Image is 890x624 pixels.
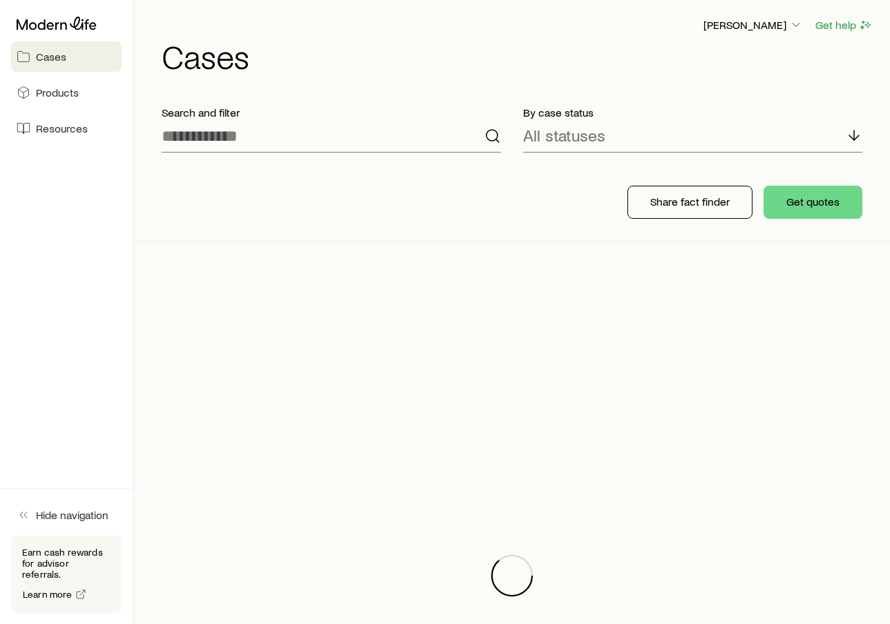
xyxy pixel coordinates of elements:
span: Hide navigation [36,508,108,522]
a: Cases [11,41,122,72]
span: Learn more [23,589,73,599]
button: [PERSON_NAME] [703,17,804,34]
button: Get quotes [764,186,862,219]
div: Earn cash rewards for advisor referrals.Learn more [11,536,122,613]
p: [PERSON_NAME] [703,18,803,32]
a: Products [11,77,122,108]
span: Products [36,86,79,99]
button: Hide navigation [11,500,122,530]
a: Resources [11,113,122,144]
p: By case status [523,106,862,119]
p: All statuses [523,126,605,145]
p: Search and filter [162,106,501,119]
p: Share fact finder [650,195,730,208]
span: Cases [36,50,66,64]
h1: Cases [162,39,873,72]
p: Earn cash rewards for advisor referrals. [22,547,111,580]
button: Get help [815,17,873,33]
button: Share fact finder [627,186,752,219]
span: Resources [36,121,88,135]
